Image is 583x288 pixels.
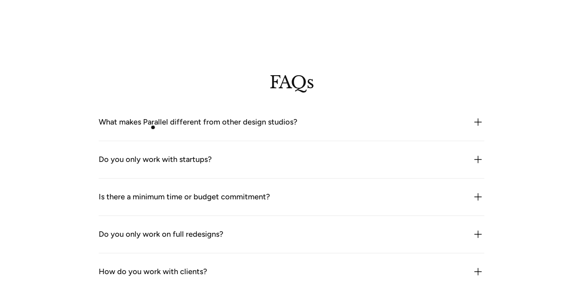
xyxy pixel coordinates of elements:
div: Do you only work with startups? [99,153,212,166]
div: Is there a minimum time or budget commitment? [99,191,270,203]
div: Do you only work on full redesigns? [99,228,223,241]
div: What makes Parallel different from other design studios? [99,116,297,128]
h2: FAQs [270,76,313,89]
div: How do you work with clients? [99,266,207,278]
